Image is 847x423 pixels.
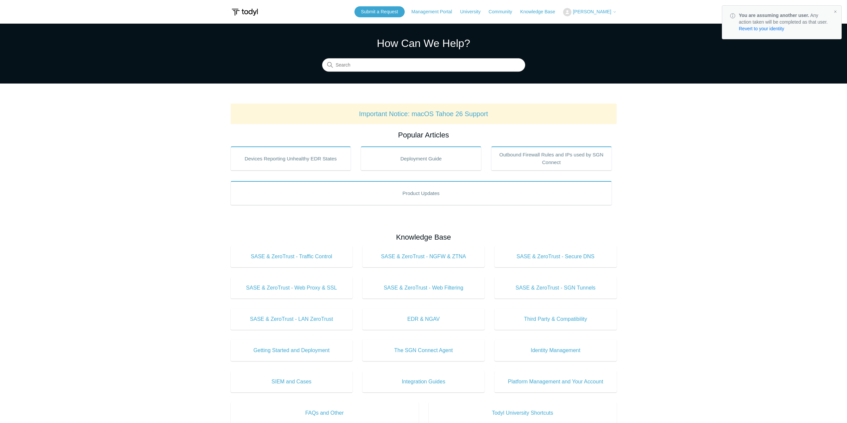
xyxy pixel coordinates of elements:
[505,315,607,323] span: Third Party & Compatibility
[495,371,617,392] a: Platform Management and Your Account
[231,277,353,299] a: SASE & ZeroTrust - Web Proxy & SSL
[362,277,485,299] a: SASE & ZeroTrust - Web Filtering
[495,340,617,361] a: Identity Management
[361,146,481,170] a: Deployment Guide
[489,8,519,15] a: Community
[362,371,485,392] a: Integration Guides
[231,146,351,170] a: Devices Reporting Unhealthy EDR States
[354,6,405,17] a: Submit a Request
[362,246,485,267] a: SASE & ZeroTrust - NGFW & ZTNA
[322,35,525,51] h1: How Can We Help?
[231,371,353,392] a: SIEM and Cases
[439,409,607,417] span: Todyl University Shortcuts
[231,129,617,140] h2: Popular Articles
[505,378,607,386] span: Platform Management and Your Account
[231,6,259,18] img: Todyl Support Center Help Center home page
[739,13,809,18] strong: You are assuming another user.
[372,346,475,354] span: The SGN Connect Agent
[322,59,525,72] input: Search
[563,8,616,16] button: [PERSON_NAME]
[460,8,487,15] a: University
[241,409,409,417] span: FAQs and Other
[231,309,353,330] a: SASE & ZeroTrust - LAN ZeroTrust
[359,110,488,117] a: Important Notice: macOS Tahoe 26 Support
[231,246,353,267] a: SASE & ZeroTrust - Traffic Control
[739,12,828,32] form: Any action taken will be completed as that user.
[231,181,612,205] a: Product Updates
[739,26,784,31] a: Revert to your identity
[372,315,475,323] span: EDR & NGAV
[241,378,343,386] span: SIEM and Cases
[241,315,343,323] span: SASE & ZeroTrust - LAN ZeroTrust
[241,253,343,261] span: SASE & ZeroTrust - Traffic Control
[505,253,607,261] span: SASE & ZeroTrust - Secure DNS
[231,340,353,361] a: Getting Started and Deployment
[372,284,475,292] span: SASE & ZeroTrust - Web Filtering
[495,246,617,267] a: SASE & ZeroTrust - Secure DNS
[573,9,611,14] span: [PERSON_NAME]
[372,253,475,261] span: SASE & ZeroTrust - NGFW & ZTNA
[362,309,485,330] a: EDR & NGAV
[520,8,562,15] a: Knowledge Base
[495,277,617,299] a: SASE & ZeroTrust - SGN Tunnels
[362,340,485,361] a: The SGN Connect Agent
[495,309,617,330] a: Third Party & Compatibility
[491,146,612,170] a: Outbound Firewall Rules and IPs used by SGN Connect
[241,284,343,292] span: SASE & ZeroTrust - Web Proxy & SSL
[372,378,475,386] span: Integration Guides
[831,7,840,16] div: Close
[411,8,459,15] a: Management Portal
[231,232,617,243] h2: Knowledge Base
[505,284,607,292] span: SASE & ZeroTrust - SGN Tunnels
[241,346,343,354] span: Getting Started and Deployment
[505,346,607,354] span: Identity Management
